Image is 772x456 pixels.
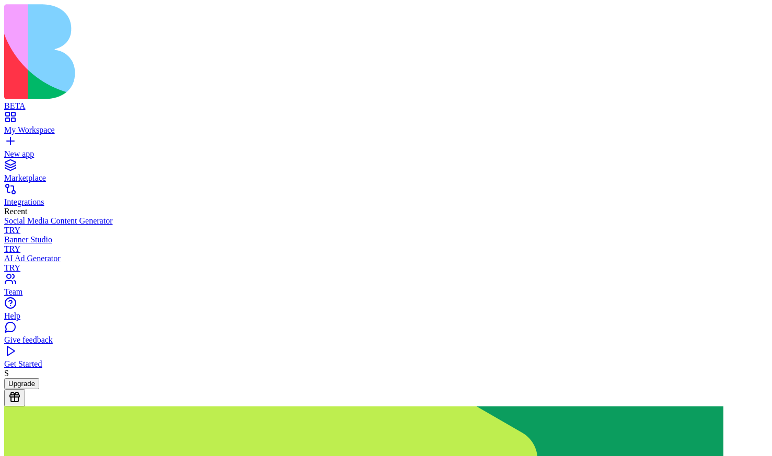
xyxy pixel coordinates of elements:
div: New app [4,149,768,159]
a: BETA [4,92,768,111]
a: Get Started [4,350,768,369]
div: AI Ad Generator [4,254,768,263]
span: Recent [4,207,27,216]
button: Upgrade [4,378,39,389]
a: Upgrade [4,379,39,388]
a: AI Ad GeneratorTRY [4,254,768,273]
div: TRY [4,226,768,235]
div: Help [4,311,768,321]
a: Integrations [4,188,768,207]
img: logo [4,4,424,99]
div: BETA [4,101,768,111]
a: Help [4,302,768,321]
div: Marketplace [4,173,768,183]
div: Integrations [4,197,768,207]
div: Banner Studio [4,235,768,244]
div: TRY [4,263,768,273]
a: Banner StudioTRY [4,235,768,254]
a: New app [4,140,768,159]
a: Social Media Content GeneratorTRY [4,216,768,235]
div: TRY [4,244,768,254]
a: Give feedback [4,326,768,345]
a: Marketplace [4,164,768,183]
span: S [4,369,9,378]
a: My Workspace [4,116,768,135]
a: Team [4,278,768,297]
div: Get Started [4,359,768,369]
div: My Workspace [4,125,768,135]
div: Team [4,287,768,297]
div: Give feedback [4,335,768,345]
div: Social Media Content Generator [4,216,768,226]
